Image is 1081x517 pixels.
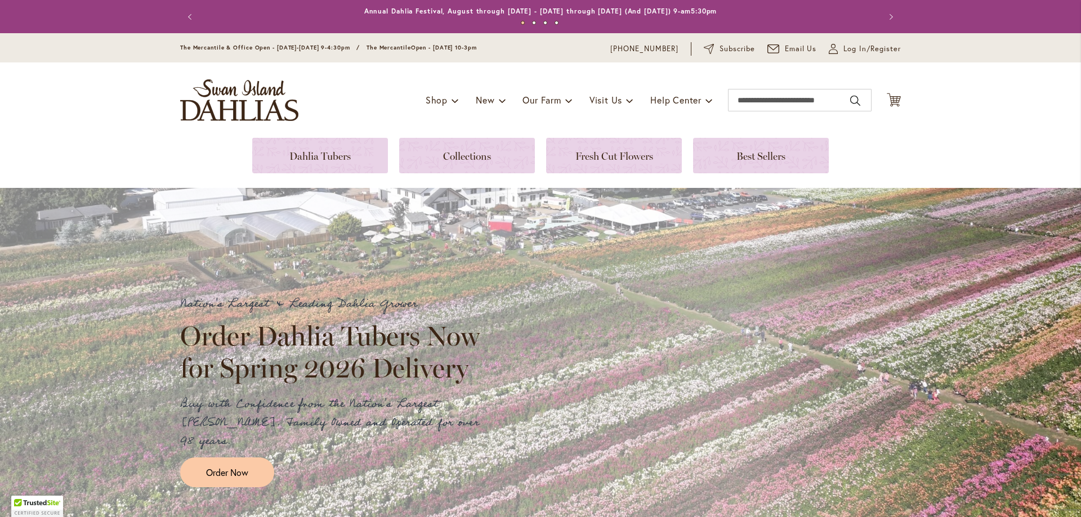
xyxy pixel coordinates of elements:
[555,21,559,25] button: 4 of 4
[829,43,901,55] a: Log In/Register
[476,94,494,106] span: New
[532,21,536,25] button: 2 of 4
[180,320,490,383] h2: Order Dahlia Tubers Now for Spring 2026 Delivery
[180,395,490,451] p: Buy with Confidence from the Nation's Largest [PERSON_NAME]. Family Owned and Operated for over 9...
[521,21,525,25] button: 1 of 4
[522,94,561,106] span: Our Farm
[767,43,817,55] a: Email Us
[785,43,817,55] span: Email Us
[180,44,411,51] span: The Mercantile & Office Open - [DATE]-[DATE] 9-4:30pm / The Mercantile
[589,94,622,106] span: Visit Us
[720,43,755,55] span: Subscribe
[650,94,702,106] span: Help Center
[704,43,755,55] a: Subscribe
[206,466,248,479] span: Order Now
[180,295,490,313] p: Nation's Largest & Leading Dahlia Grower
[610,43,678,55] a: [PHONE_NUMBER]
[878,6,901,28] button: Next
[180,79,298,121] a: store logo
[180,457,274,487] a: Order Now
[411,44,477,51] span: Open - [DATE] 10-3pm
[843,43,901,55] span: Log In/Register
[543,21,547,25] button: 3 of 4
[11,496,63,517] div: TrustedSite Certified
[180,6,203,28] button: Previous
[364,7,717,15] a: Annual Dahlia Festival, August through [DATE] - [DATE] through [DATE] (And [DATE]) 9-am5:30pm
[426,94,448,106] span: Shop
